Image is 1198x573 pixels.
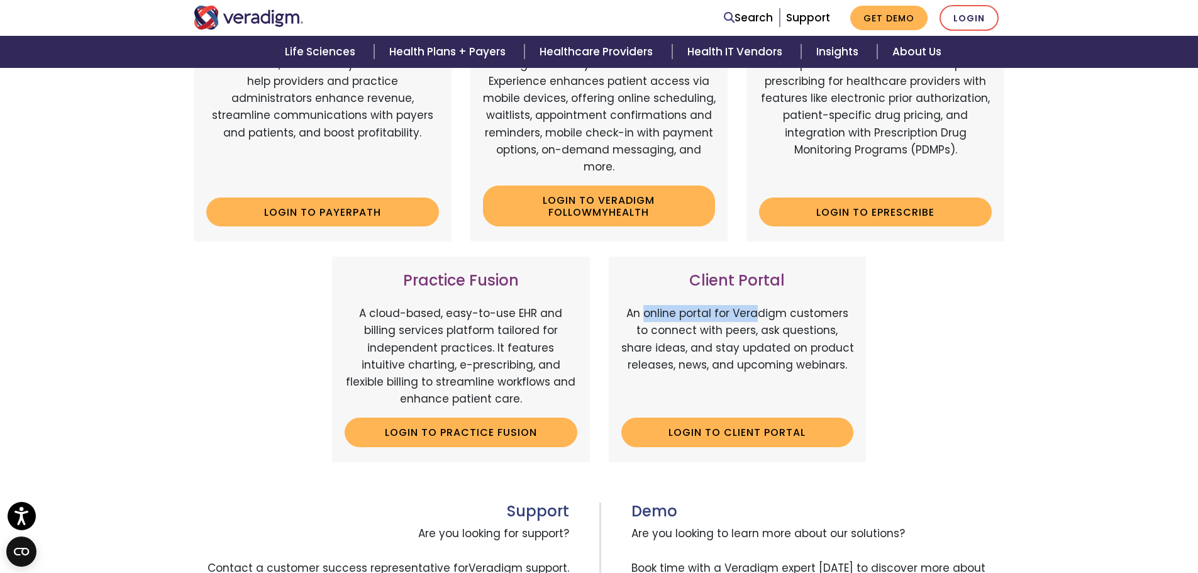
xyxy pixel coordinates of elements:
p: Web-based, user-friendly solutions that help providers and practice administrators enhance revenu... [206,56,439,188]
a: Get Demo [850,6,928,30]
img: Veradigm logo [194,6,304,30]
a: Search [724,9,773,26]
a: Health IT Vendors [672,36,801,68]
a: About Us [877,36,957,68]
a: Insights [801,36,877,68]
p: Veradigm FollowMyHealth's Mobile Patient Experience enhances patient access via mobile devices, o... [483,56,716,175]
p: A comprehensive solution that simplifies prescribing for healthcare providers with features like ... [759,56,992,188]
a: Healthcare Providers [524,36,672,68]
h3: Support [194,503,569,521]
a: Health Plans + Payers [374,36,524,68]
p: An online portal for Veradigm customers to connect with peers, ask questions, share ideas, and st... [621,305,854,408]
h3: Practice Fusion [345,272,577,290]
iframe: Drift Chat Widget [957,482,1183,558]
a: Login to Practice Fusion [345,418,577,447]
a: Life Sciences [270,36,374,68]
a: Login to Veradigm FollowMyHealth [483,186,716,226]
h3: Demo [631,503,1005,521]
button: Open CMP widget [6,537,36,567]
a: Login to ePrescribe [759,197,992,226]
p: A cloud-based, easy-to-use EHR and billing services platform tailored for independent practices. ... [345,305,577,408]
h3: Client Portal [621,272,854,290]
a: Support [786,10,830,25]
a: Login to Payerpath [206,197,439,226]
a: Login [940,5,999,31]
a: Login to Client Portal [621,418,854,447]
